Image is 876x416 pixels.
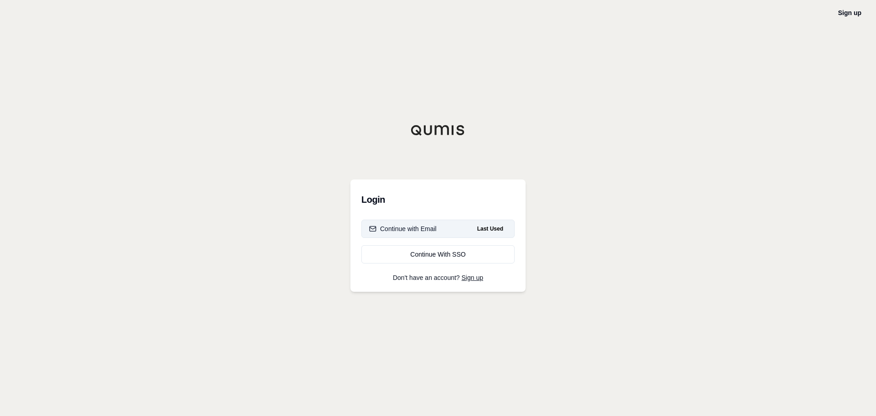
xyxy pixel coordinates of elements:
[361,220,515,238] button: Continue with EmailLast Used
[369,224,437,233] div: Continue with Email
[838,9,861,16] a: Sign up
[369,250,507,259] div: Continue With SSO
[361,274,515,281] p: Don't have an account?
[361,245,515,263] a: Continue With SSO
[411,125,465,136] img: Qumis
[462,274,483,281] a: Sign up
[361,190,515,209] h3: Login
[474,223,507,234] span: Last Used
